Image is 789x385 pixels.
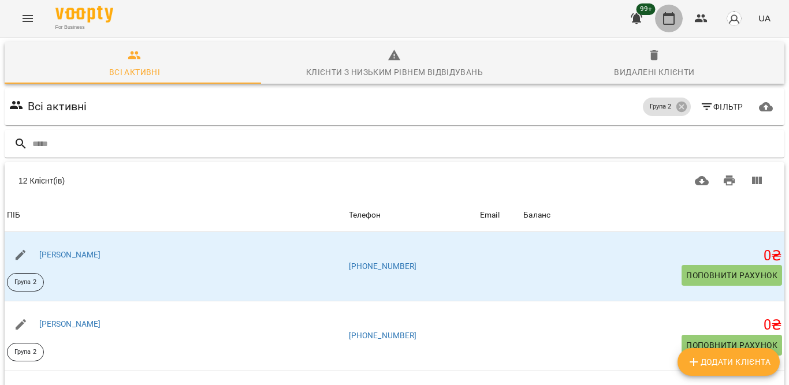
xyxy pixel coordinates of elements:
button: UA [754,8,775,29]
span: Фільтр [700,100,743,114]
div: Sort [7,208,20,222]
h5: 0 ₴ [523,247,782,265]
div: Email [480,208,500,222]
div: Sort [480,208,500,222]
a: [PERSON_NAME] [39,319,101,328]
button: Menu [14,5,42,32]
p: Група 2 [14,347,36,357]
button: Вигляд колонок [743,167,771,195]
span: UA [758,12,771,24]
img: avatar_s.png [726,10,742,27]
div: Видалені клієнти [614,65,694,79]
span: Баланс [523,208,782,222]
img: Voopty Logo [55,6,113,23]
div: ПІБ [7,208,20,222]
span: Додати клієнта [687,355,771,369]
span: Телефон [349,208,475,222]
h5: 0 ₴ [523,316,782,334]
div: Група 2 [643,98,691,116]
div: Клієнти з низьким рівнем відвідувань [306,65,483,79]
button: Друк [716,167,743,195]
div: Група 2 [7,343,44,361]
span: Email [480,208,519,222]
a: [PERSON_NAME] [39,250,101,259]
span: For Business [55,24,113,31]
span: Поповнити рахунок [686,338,777,352]
span: ПІБ [7,208,344,222]
div: Всі активні [109,65,160,79]
span: 99+ [637,3,656,15]
div: Телефон [349,208,381,222]
div: Sort [523,208,550,222]
a: [PHONE_NUMBER] [349,261,417,271]
button: Поповнити рахунок [682,265,782,286]
div: Баланс [523,208,550,222]
button: Завантажити CSV [688,167,716,195]
div: Table Toolbar [5,162,784,199]
span: Поповнити рахунок [686,268,777,282]
button: Додати клієнта [678,348,780,376]
div: Sort [349,208,381,222]
div: Група 2 [7,273,44,291]
h6: Всі активні [28,98,87,115]
div: 12 Клієнт(ів) [18,175,377,186]
a: [PHONE_NUMBER] [349,331,417,340]
button: Поповнити рахунок [682,335,782,356]
p: Група 2 [650,102,672,112]
p: Група 2 [14,278,36,287]
button: Фільтр [695,96,748,117]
